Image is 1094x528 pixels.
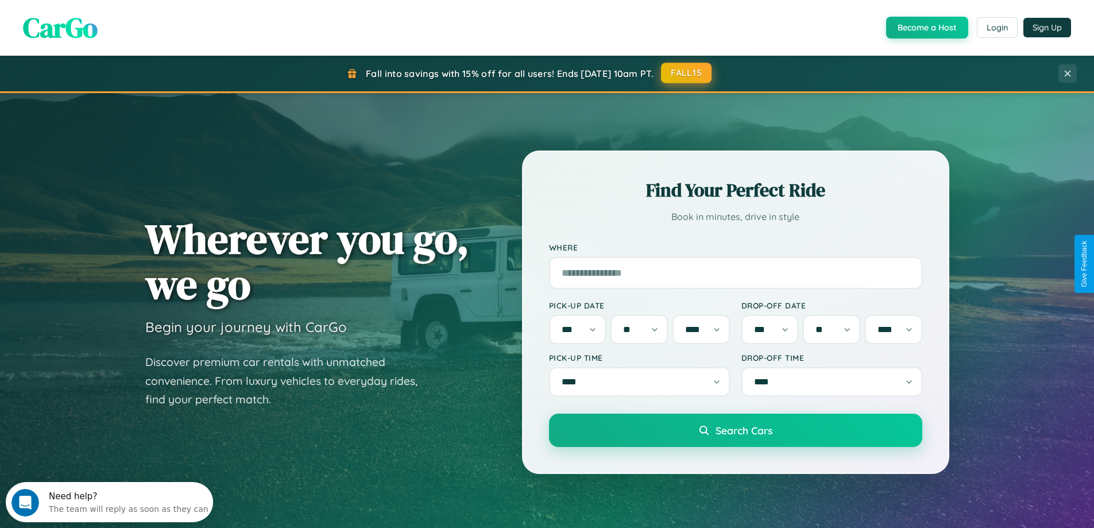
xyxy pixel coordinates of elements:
[549,353,730,363] label: Pick-up Time
[549,178,922,203] h2: Find Your Perfect Ride
[1080,241,1088,287] div: Give Feedback
[886,17,968,38] button: Become a Host
[549,414,922,447] button: Search Cars
[145,318,347,336] h3: Begin your journey with CarGo
[977,17,1018,38] button: Login
[549,242,922,252] label: Where
[549,300,730,310] label: Pick-up Date
[661,63,712,83] button: FALL15
[43,10,203,19] div: Need help?
[741,300,922,310] label: Drop-off Date
[1023,18,1071,37] button: Sign Up
[5,5,214,36] div: Open Intercom Messenger
[11,489,39,517] iframe: Intercom live chat
[6,482,213,522] iframe: Intercom live chat discovery launcher
[145,353,432,409] p: Discover premium car rentals with unmatched convenience. From luxury vehicles to everyday rides, ...
[43,19,203,31] div: The team will reply as soon as they can
[366,68,654,79] span: Fall into savings with 15% off for all users! Ends [DATE] 10am PT.
[741,353,922,363] label: Drop-off Time
[716,424,772,437] span: Search Cars
[23,9,98,47] span: CarGo
[549,209,922,225] p: Book in minutes, drive in style
[145,216,469,307] h1: Wherever you go, we go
